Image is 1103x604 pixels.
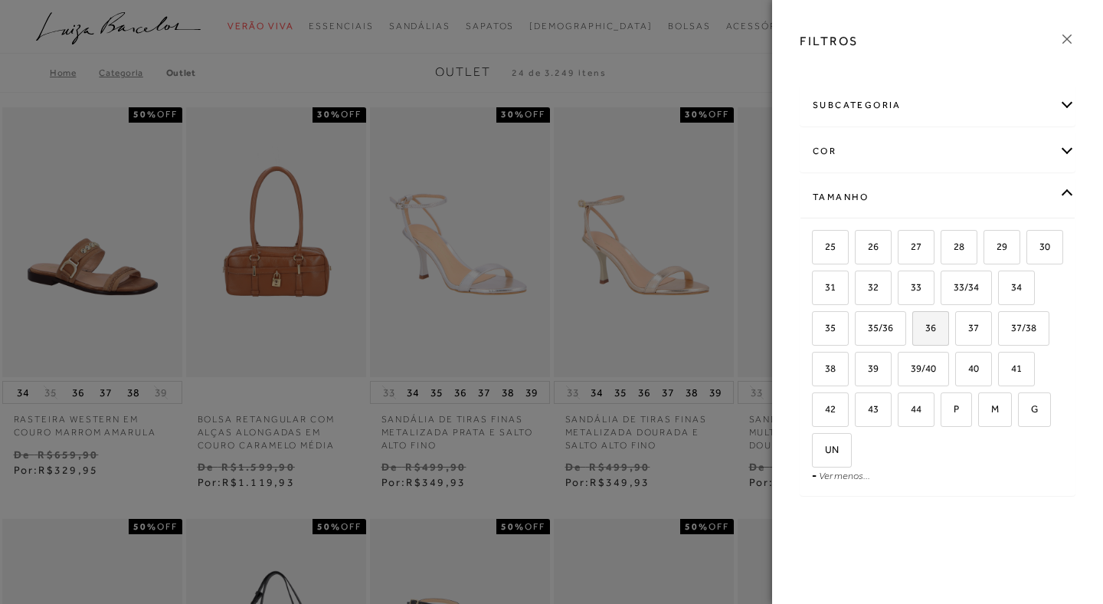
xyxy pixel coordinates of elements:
span: 25 [813,241,836,252]
input: 27 [895,241,911,257]
span: M [980,403,999,415]
span: 44 [899,403,921,415]
input: 33/34 [938,282,954,297]
input: 41 [996,363,1011,379]
span: 39/40 [899,363,936,374]
span: 42 [813,403,836,415]
input: UN [810,445,825,460]
input: 43 [853,404,868,419]
div: cor [800,131,1075,172]
input: 38 [810,363,825,379]
span: 29 [985,241,1007,252]
a: Ver menos... [819,470,870,481]
span: 26 [856,241,879,252]
input: 37/38 [996,323,1011,338]
span: 31 [813,281,836,293]
input: 37 [953,323,968,338]
span: 41 [1000,363,1022,374]
input: 35/36 [853,323,868,338]
span: 33/34 [942,281,979,293]
span: 43 [856,403,879,415]
input: 34 [996,282,1011,297]
input: 29 [981,241,997,257]
div: subcategoria [800,85,1075,126]
span: 27 [899,241,921,252]
input: 39 [853,363,868,379]
span: 30 [1028,241,1050,252]
input: 28 [938,241,954,257]
input: 44 [895,404,911,419]
input: 33 [895,282,911,297]
input: 35 [810,323,825,338]
input: 40 [953,363,968,379]
input: 31 [810,282,825,297]
span: G [1020,403,1038,415]
span: P [942,403,959,415]
input: G [1016,404,1031,419]
input: 42 [810,404,825,419]
span: 38 [813,363,836,374]
span: 28 [942,241,964,252]
input: 30 [1024,241,1039,257]
input: 32 [853,282,868,297]
span: 37 [957,322,979,333]
input: P [938,404,954,419]
input: M [976,404,991,419]
span: 33 [899,281,921,293]
input: 39/40 [895,363,911,379]
span: 34 [1000,281,1022,293]
div: Tamanho [800,177,1075,218]
span: 39 [856,363,879,374]
span: 35/36 [856,322,893,333]
span: 40 [957,363,979,374]
span: UN [813,444,839,455]
input: 26 [853,241,868,257]
span: 32 [856,281,879,293]
span: 36 [914,322,936,333]
span: - [812,469,817,481]
input: 36 [910,323,925,338]
input: 25 [810,241,825,257]
span: 37/38 [1000,322,1036,333]
h3: FILTROS [800,32,859,50]
span: 35 [813,322,836,333]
